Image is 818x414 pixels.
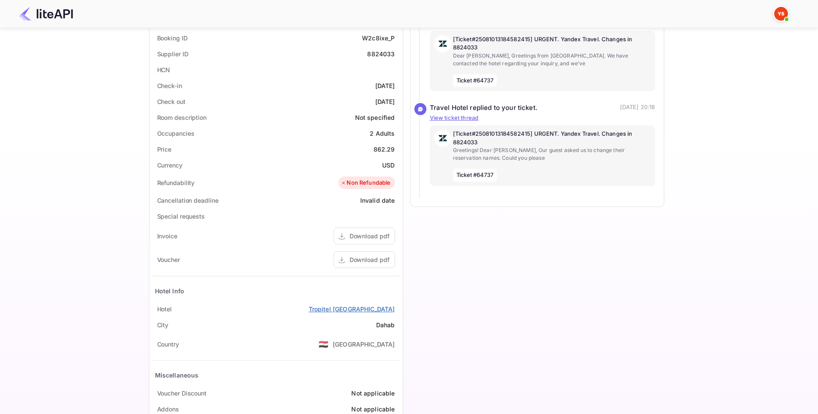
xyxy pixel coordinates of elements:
div: Dahab [376,320,395,329]
div: Hotel Info [155,286,185,295]
div: Booking ID [157,33,188,43]
div: Invoice [157,231,177,240]
div: Supplier ID [157,49,189,58]
div: Non Refundable [341,179,390,187]
div: [GEOGRAPHIC_DATA] [333,340,395,349]
div: Not applicable [351,389,395,398]
div: Check-in [157,81,182,90]
span: United States [319,336,328,352]
div: Download pdf [350,255,389,264]
span: Ticket #64737 [453,169,497,182]
div: Invalid date [360,196,395,205]
a: Tropitel [GEOGRAPHIC_DATA] [309,304,395,314]
div: Not specified [355,113,395,122]
p: Dear [PERSON_NAME], Greetings from [GEOGRAPHIC_DATA]. We have contacted the hotel regarding your ... [453,52,651,67]
div: Price [157,145,172,154]
p: View ticket thread [430,114,655,122]
p: Greetings! Dear [PERSON_NAME], Our guest asked us to change their reservation names. Could you pl... [453,146,651,162]
div: Not applicable [351,405,395,414]
div: 2 Adults [370,129,395,138]
div: Miscellaneous [155,371,199,380]
div: City [157,320,169,329]
div: Occupancies [157,129,195,138]
img: LiteAPI Logo [19,7,73,21]
div: Special requests [157,212,205,221]
img: AwvSTEc2VUhQAAAAAElFTkSuQmCC [434,35,451,52]
div: W2c8ixe_P [362,33,395,43]
div: Voucher [157,255,180,264]
p: [Ticket#25081013184582415] URGENT. Yandex Travel. Changes in 8824033 [453,130,651,146]
div: Room description [157,113,207,122]
div: [DATE] [375,97,395,106]
div: [DATE] [375,81,395,90]
span: Ticket #64737 [453,74,497,87]
div: Currency [157,161,182,170]
div: HCN [157,65,170,74]
div: 8824033 [367,49,395,58]
div: Voucher Discount [157,389,207,398]
div: 862.29 [374,145,395,154]
p: [Ticket#25081013184582415] URGENT. Yandex Travel. Changes in 8824033 [453,35,651,52]
div: Addons [157,405,179,414]
div: Hotel [157,304,172,314]
div: Download pdf [350,231,389,240]
div: Travel Hotel replied to your ticket. [430,103,538,113]
div: Cancellation deadline [157,196,219,205]
img: Yandex Support [774,7,788,21]
div: Refundability [157,178,195,187]
p: [DATE] 20:18 [620,103,655,113]
div: Check out [157,97,185,106]
img: AwvSTEc2VUhQAAAAAElFTkSuQmCC [434,130,451,147]
div: Country [157,340,179,349]
div: USD [382,161,395,170]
